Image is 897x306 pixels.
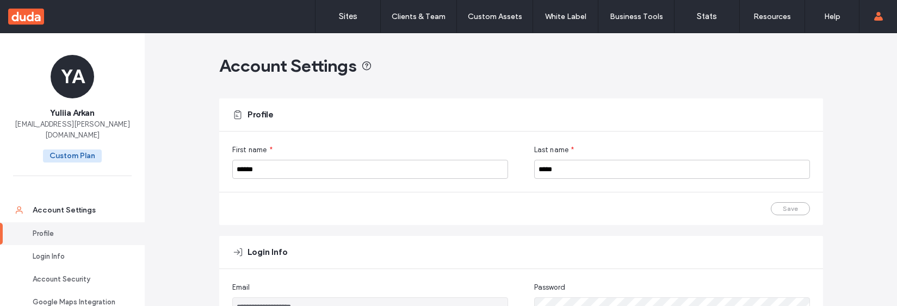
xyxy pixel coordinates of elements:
[534,160,810,179] input: Last name
[248,109,274,121] span: Profile
[534,282,566,293] span: Password
[33,274,122,285] div: Account Security
[824,12,840,21] label: Help
[339,11,357,21] label: Sites
[50,107,95,119] span: Yuliia Arkan
[33,251,122,262] div: Login Info
[33,205,122,216] div: Account Settings
[468,12,522,21] label: Custom Assets
[232,160,508,179] input: First name
[545,12,586,21] label: White Label
[610,12,663,21] label: Business Tools
[248,246,288,258] span: Login Info
[33,228,122,239] div: Profile
[534,145,569,155] span: Last name
[43,149,102,163] span: Custom Plan
[697,11,717,21] label: Stats
[392,12,446,21] label: Clients & Team
[753,12,791,21] label: Resources
[51,55,94,98] div: YA
[232,145,267,155] span: First name
[232,282,250,293] span: Email
[219,55,357,77] span: Account Settings
[13,119,132,141] span: [EMAIL_ADDRESS][PERSON_NAME][DOMAIN_NAME]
